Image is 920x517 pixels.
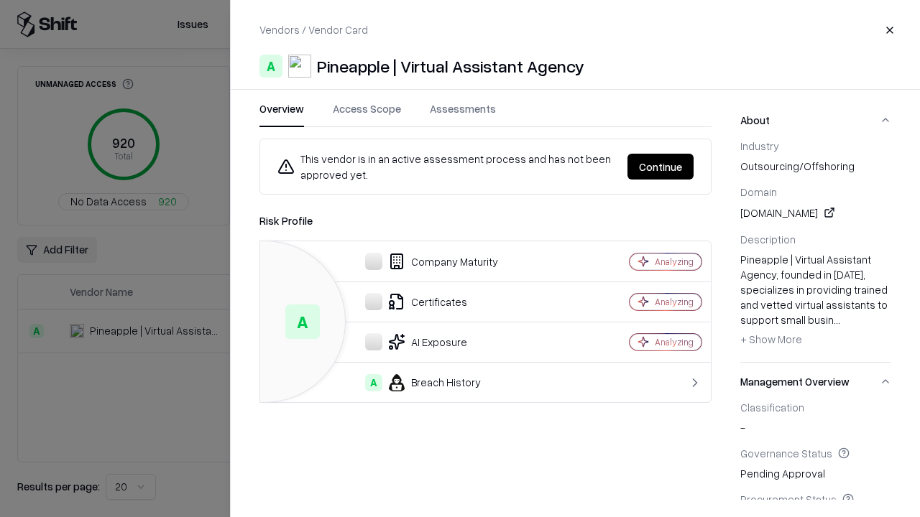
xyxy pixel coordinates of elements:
div: Analyzing [655,256,694,268]
button: About [740,101,891,139]
span: + Show More [740,332,802,345]
div: A [365,374,382,391]
button: Continue [627,154,694,180]
span: ... [834,313,840,326]
div: Industry [740,139,891,152]
div: About [740,139,891,362]
span: outsourcing/offshoring [740,159,891,174]
div: Pineapple | Virtual Assistant Agency [317,55,584,78]
div: Description [740,233,891,246]
button: Assessments [430,101,496,127]
button: Management Overview [740,363,891,401]
div: Pending Approval [740,447,891,481]
div: AI Exposure [272,333,579,350]
button: Overview [259,101,304,127]
div: Certificates [272,293,579,310]
div: Breach History [272,374,579,391]
button: Access Scope [333,101,401,127]
div: Analyzing [655,296,694,308]
div: Governance Status [740,447,891,460]
div: This vendor is in an active assessment process and has not been approved yet. [277,151,616,182]
p: Vendors / Vendor Card [259,22,368,37]
div: A [285,304,320,339]
div: A [259,55,282,78]
div: Pineapple | Virtual Assistant Agency, founded in [DATE], specializes in providing trained and vet... [740,252,891,351]
button: + Show More [740,327,802,350]
div: [DOMAIN_NAME] [740,204,891,221]
div: Classification [740,401,891,414]
div: Analyzing [655,336,694,348]
div: - [740,401,891,435]
div: Risk Profile [259,212,712,229]
div: Company Maturity [272,253,579,270]
div: Procurement Status [740,493,891,506]
img: Pineapple | Virtual Assistant Agency [288,55,311,78]
div: Domain [740,185,891,198]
